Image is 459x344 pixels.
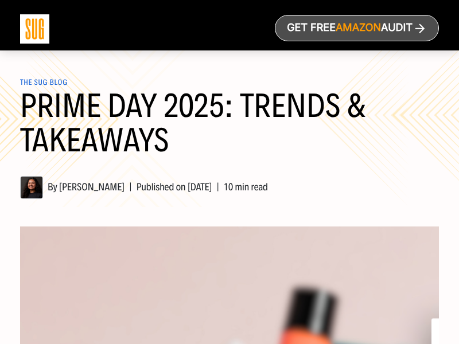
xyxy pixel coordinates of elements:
h1: Prime Day 2025: Trends & Takeaways [20,89,439,171]
a: The SUG Blog [20,78,68,87]
span: | [212,181,223,193]
img: Adrianna Lugo [20,176,43,199]
span: By [PERSON_NAME] Published on [DATE] 10 min read [20,181,268,193]
span: | [125,181,136,193]
a: Get freeAmazonAudit [275,15,439,41]
img: Sug [20,14,49,44]
span: Amazon [336,22,381,34]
